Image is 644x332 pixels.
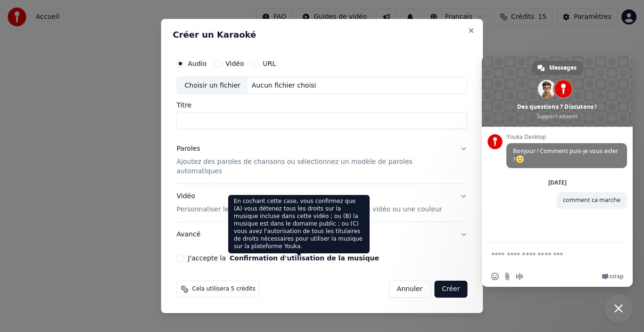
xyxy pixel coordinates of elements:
button: VidéoPersonnaliser le vidéo de karaoké : utiliser une image, une vidéo ou une couleur [177,184,468,222]
label: URL [263,60,276,67]
p: Personnaliser le vidéo de karaoké : utiliser une image, une vidéo ou une couleur [177,205,442,214]
div: Aucun fichier choisi [248,81,320,90]
label: Audio [188,60,207,67]
button: J'accepte la [230,255,379,261]
div: Vidéo [177,192,442,214]
label: Vidéo [225,60,244,67]
span: Cela utilisera 5 crédits [192,285,256,293]
div: En cochant cette case, vous confirmez que (A) vous détenez tous les droits sur la musique incluse... [228,195,370,253]
button: ParolesAjoutez des paroles de chansons ou sélectionnez un modèle de paroles automatiques [177,137,468,184]
button: Avancé [177,222,468,247]
label: Titre [177,102,468,109]
span: Messages [549,61,577,75]
div: Choisir un fichier [177,77,248,94]
label: J'accepte la [188,255,379,261]
button: Annuler [389,281,430,298]
h2: Créer un Karaoké [173,31,471,39]
a: Messages [532,61,583,75]
p: Ajoutez des paroles de chansons ou sélectionnez un modèle de paroles automatiques [177,158,453,177]
div: Paroles [177,145,200,154]
button: Créer [434,281,467,298]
